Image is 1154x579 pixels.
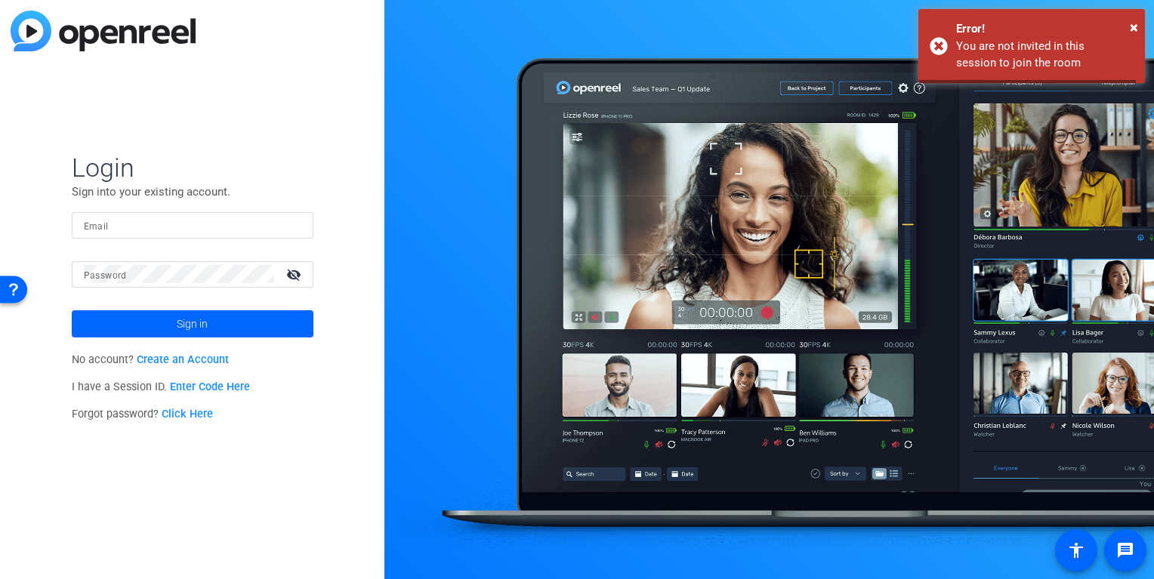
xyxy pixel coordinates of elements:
span: No account? [72,353,230,366]
span: × [1130,18,1138,36]
button: Sign in [72,310,313,337]
span: Sign in [177,305,208,343]
span: I have a Session ID. [72,380,251,393]
div: You are not invited in this session to join the room [956,38,1134,72]
button: Close [1130,16,1138,38]
mat-icon: accessibility [1067,541,1085,559]
input: Enter Email Address [84,216,301,234]
img: blue-gradient.svg [11,11,196,51]
mat-icon: message [1116,541,1134,559]
span: Login [72,152,313,183]
mat-label: Password [84,270,127,281]
mat-label: Email [84,221,109,232]
a: Click Here [162,408,213,420]
a: Create an Account [137,353,229,366]
div: Error! [956,20,1134,38]
span: Forgot password? [72,408,214,420]
p: Sign into your existing account. [72,183,313,200]
a: Enter Code Here [170,380,250,393]
mat-icon: visibility_off [277,263,313,285]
